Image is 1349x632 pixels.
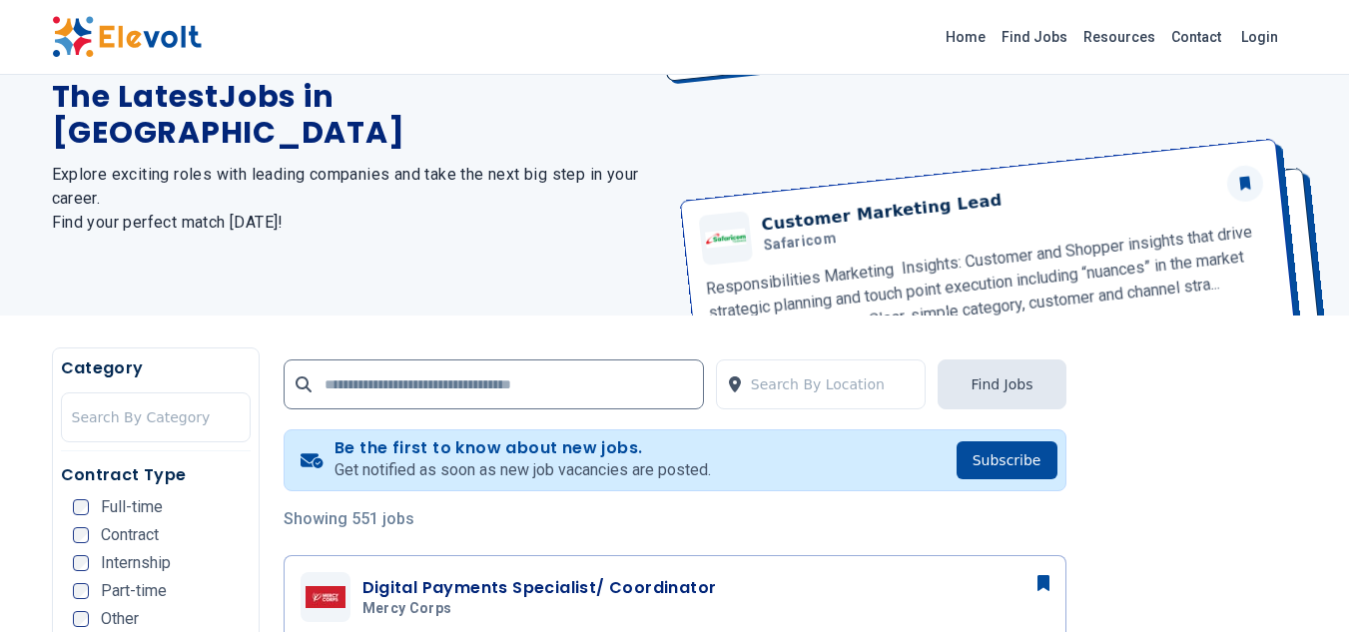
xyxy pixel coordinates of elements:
[284,507,1066,531] p: Showing 551 jobs
[73,499,89,515] input: Full-time
[52,16,202,58] img: Elevolt
[938,359,1065,409] button: Find Jobs
[335,438,711,458] h4: Be the first to know about new jobs.
[1229,17,1290,57] a: Login
[362,576,717,600] h3: Digital Payments Specialist/ Coordinator
[73,611,89,627] input: Other
[61,356,251,380] h5: Category
[938,21,994,53] a: Home
[957,441,1057,479] button: Subscribe
[101,499,163,515] span: Full-time
[52,163,651,235] h2: Explore exciting roles with leading companies and take the next big step in your career. Find you...
[73,583,89,599] input: Part-time
[101,555,171,571] span: Internship
[994,21,1075,53] a: Find Jobs
[306,586,345,609] img: Mercy Corps
[61,463,251,487] h5: Contract Type
[73,527,89,543] input: Contract
[101,611,139,627] span: Other
[1075,21,1163,53] a: Resources
[101,583,167,599] span: Part-time
[101,527,159,543] span: Contract
[1163,21,1229,53] a: Contact
[52,79,651,151] h1: The Latest Jobs in [GEOGRAPHIC_DATA]
[362,600,452,618] span: Mercy Corps
[73,555,89,571] input: Internship
[1249,536,1349,632] iframe: Chat Widget
[335,458,711,482] p: Get notified as soon as new job vacancies are posted.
